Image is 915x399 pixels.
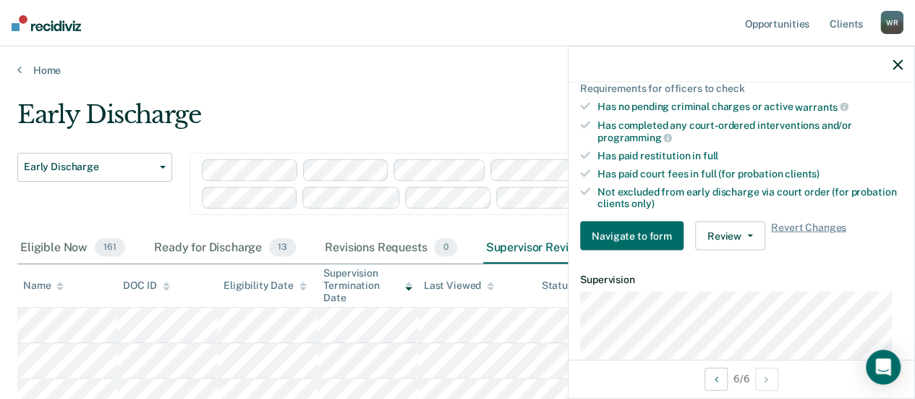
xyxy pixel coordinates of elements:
[785,167,820,179] span: clients)
[597,185,903,210] div: Not excluded from early discharge via court order (for probation clients
[17,232,128,264] div: Eligible Now
[580,83,903,95] div: Requirements for officers to check
[695,222,765,251] button: Review
[323,267,412,303] div: Supervision Termination Date
[434,238,456,257] span: 0
[866,350,901,385] div: Open Intercom Messenger
[424,280,494,292] div: Last Viewed
[17,64,898,77] a: Home
[580,222,684,251] button: Navigate to form
[631,198,654,209] span: only)
[151,232,299,264] div: Ready for Discharge
[17,100,841,141] div: Early Discharge
[23,280,64,292] div: Name
[269,238,296,257] span: 13
[580,222,689,251] a: Navigate to form link
[597,132,672,143] span: programming
[703,150,718,161] span: full
[771,222,846,251] span: Revert Changes
[542,280,573,292] div: Status
[569,359,914,398] div: 6 / 6
[24,161,154,173] span: Early Discharge
[755,367,778,390] button: Next Opportunity
[123,280,169,292] div: DOC ID
[597,167,903,180] div: Has paid court fees in full (for probation
[880,11,903,34] div: W R
[95,238,125,257] span: 161
[597,150,903,162] div: Has paid restitution in
[705,367,728,390] button: Previous Opportunity
[597,119,903,143] div: Has completed any court-ordered interventions and/or
[580,274,903,286] dt: Supervision
[12,15,81,31] img: Recidiviz
[322,232,459,264] div: Revisions Requests
[224,280,307,292] div: Eligibility Date
[483,232,618,264] div: Supervisor Review
[597,101,903,114] div: Has no pending criminal charges or active
[795,101,848,112] span: warrants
